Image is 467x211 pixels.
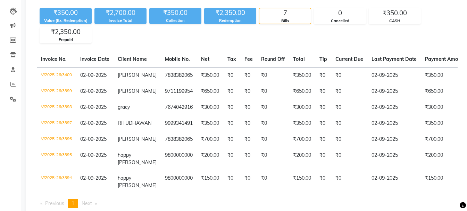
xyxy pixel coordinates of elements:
[335,56,363,62] span: Current Due
[315,99,331,115] td: ₹0
[240,131,257,147] td: ₹0
[367,83,421,99] td: 02-09-2025
[372,56,417,62] span: Last Payment Date
[257,170,289,193] td: ₹0
[201,56,209,62] span: Net
[118,152,157,165] span: happy [PERSON_NAME]
[223,131,240,147] td: ₹0
[223,67,240,83] td: ₹0
[367,67,421,83] td: 02-09-2025
[261,56,285,62] span: Round Off
[240,67,257,83] td: ₹0
[80,88,107,94] span: 02-09-2025
[331,147,367,170] td: ₹0
[331,131,367,147] td: ₹0
[118,175,157,188] span: happy [PERSON_NAME]
[257,67,289,83] td: ₹0
[197,83,223,99] td: ₹650.00
[240,99,257,115] td: ₹0
[240,83,257,99] td: ₹0
[240,170,257,193] td: ₹0
[315,170,331,193] td: ₹0
[331,115,367,131] td: ₹0
[227,56,236,62] span: Tax
[331,170,367,193] td: ₹0
[161,115,197,131] td: 9999341491
[197,99,223,115] td: ₹300.00
[129,120,151,126] span: DHAWAN
[257,131,289,147] td: ₹0
[80,136,107,142] span: 02-09-2025
[82,200,92,206] span: Next
[161,83,197,99] td: 9711199954
[45,200,64,206] span: Previous
[369,8,420,18] div: ₹350.00
[118,72,157,78] span: [PERSON_NAME]
[118,136,157,142] span: [PERSON_NAME]
[161,67,197,83] td: 7838382065
[37,199,458,208] nav: Pagination
[289,115,315,131] td: ₹350.00
[315,67,331,83] td: ₹0
[293,56,305,62] span: Total
[37,67,76,83] td: V/2025-26/3400
[367,147,421,170] td: 02-09-2025
[331,67,367,83] td: ₹0
[161,170,197,193] td: 9800000000
[319,56,327,62] span: Tip
[257,147,289,170] td: ₹0
[289,99,315,115] td: ₹300.00
[244,56,253,62] span: Fee
[118,120,129,126] span: RITU
[367,170,421,193] td: 02-09-2025
[315,83,331,99] td: ₹0
[331,99,367,115] td: ₹0
[223,99,240,115] td: ₹0
[80,72,107,78] span: 02-09-2025
[40,37,91,43] div: Prepaid
[240,115,257,131] td: ₹0
[315,131,331,147] td: ₹0
[118,88,157,94] span: [PERSON_NAME]
[149,8,201,18] div: ₹350.00
[259,18,311,24] div: Bills
[197,115,223,131] td: ₹350.00
[314,18,366,24] div: Cancelled
[223,83,240,99] td: ₹0
[118,104,130,110] span: gracy
[149,18,201,24] div: Collection
[257,83,289,99] td: ₹0
[37,147,76,170] td: V/2025-26/3395
[80,175,107,181] span: 02-09-2025
[80,120,107,126] span: 02-09-2025
[315,147,331,170] td: ₹0
[257,115,289,131] td: ₹0
[161,99,197,115] td: 7674042916
[165,56,190,62] span: Mobile No.
[204,18,256,24] div: Redemption
[289,67,315,83] td: ₹350.00
[223,147,240,170] td: ₹0
[80,56,109,62] span: Invoice Date
[161,147,197,170] td: 9800000000
[80,152,107,158] span: 02-09-2025
[259,8,311,18] div: 7
[197,170,223,193] td: ₹150.00
[289,83,315,99] td: ₹650.00
[314,8,366,18] div: 0
[367,131,421,147] td: 02-09-2025
[80,104,107,110] span: 02-09-2025
[37,83,76,99] td: V/2025-26/3399
[94,8,147,18] div: ₹2,700.00
[367,99,421,115] td: 02-09-2025
[223,170,240,193] td: ₹0
[223,115,240,131] td: ₹0
[37,131,76,147] td: V/2025-26/3396
[289,147,315,170] td: ₹200.00
[161,131,197,147] td: 7838382065
[367,115,421,131] td: 02-09-2025
[240,147,257,170] td: ₹0
[289,131,315,147] td: ₹700.00
[72,200,74,206] span: 1
[118,56,147,62] span: Client Name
